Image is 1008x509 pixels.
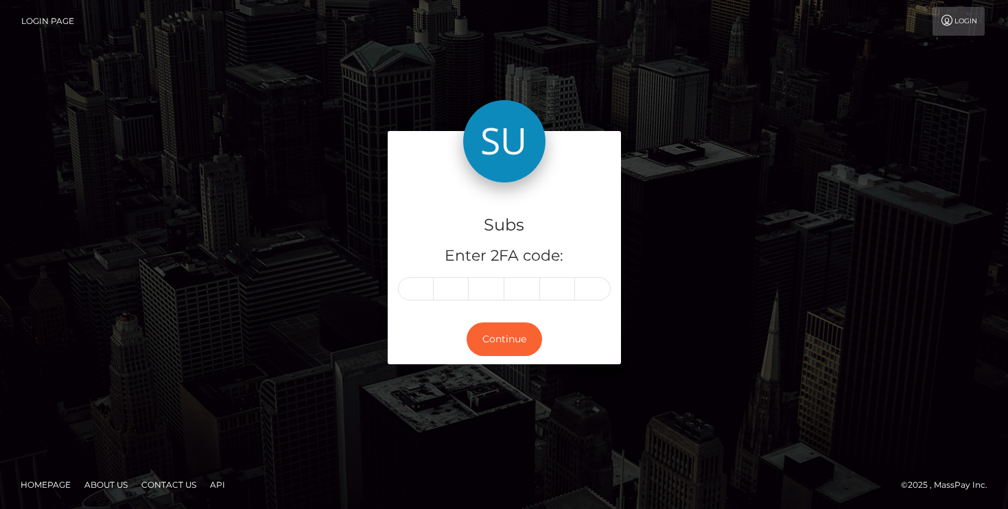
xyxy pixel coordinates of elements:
a: Login Page [21,7,74,36]
div: © 2025 , MassPay Inc. [901,477,998,493]
a: Contact Us [136,474,202,495]
a: Login [933,7,985,36]
a: About Us [79,474,133,495]
h4: Subs [398,213,611,237]
a: Homepage [15,474,76,495]
img: Subs [463,100,546,182]
h5: Enter 2FA code: [398,246,611,267]
a: API [204,474,231,495]
button: Continue [467,322,542,356]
